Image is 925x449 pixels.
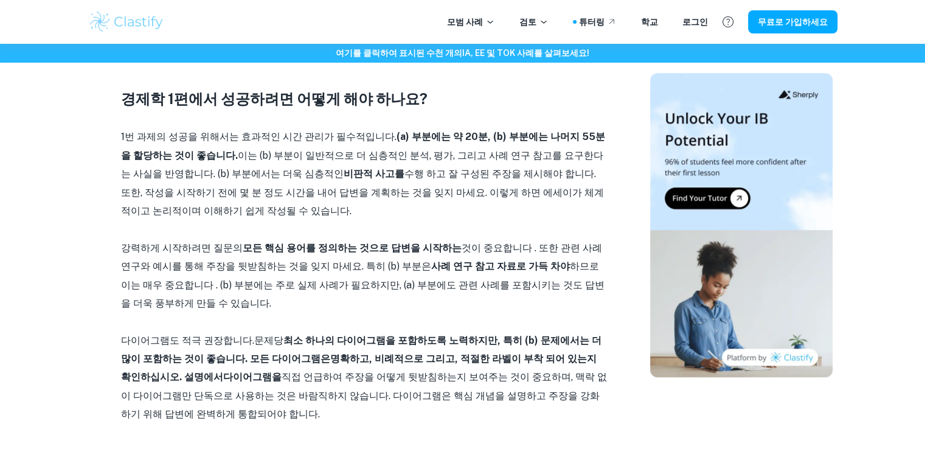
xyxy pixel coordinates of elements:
[641,17,658,27] font: 학교
[88,10,165,34] img: 클라스티파이 로고
[462,48,587,58] font: IA, EE 및 TOK 사례를 살펴보세요
[243,242,462,254] font: 모든 핵심 용어를 정의하는 것으로 답변을 시작하는
[121,335,601,364] font: 최소 하나의 다이어그램을 포함하도록 노력하지만, 특히 (b) 문제에서는 더 많이 포함하는 것이 좋습니다. 모든 다이어그램은
[121,168,604,217] font: 수행 하고 잘 구성된 주장을 제시해야 합니다. 또한, 작성을 시작하기 전에 몇 분 정도 시간을 내어 답변을 계획하는 것을 잊지 마세요. 이렇게 하면 에세이가 체계적이고 논리적...
[344,168,404,179] font: 비판적 사고를
[121,90,428,107] font: 경제학 1편에서 성공하려면 어떻게 해야 하나요?
[121,131,605,161] font: (a) 부분에는 약 20분, (b) 부분에는 나머지 55분을 할당하는 것이 좋습니다.
[121,335,254,346] font: 다이어그램도 적극 권장합니다.
[587,48,589,58] font: !
[682,15,708,29] a: 로그인
[121,353,597,383] font: 명확하고, 비례적으로 그리고, 적절한 라벨이 부착 되어 있는지 확인하십시오. 설명에서
[121,260,605,309] font: 하므로 이는 매우 중요합니다 . (b) 부분에는 주로 실제 사례가 필요하지만, (a) 부분에도 관련 사례를 포함시키는 것도 답변을 더욱 풍부하게 만들 수 있습니다.
[121,131,397,142] font: 1번 과제의 성공을 위해서는 효과적인 시간 관리가 필수적입니다.
[121,371,607,420] font: , 맥락 없이 다이어그램만 단독으로 사용하는 것은 바람직하지 않습니다. 다이어그램은 핵심 개념을 설명하고 주장을 강화하기 위해 답변에 완벽하게 통합되어야 합니다.
[650,73,833,377] img: 썸네일
[282,371,571,383] font: 직접 언급하여 주장을 어떻게 뒷받침하는지 보여주는 것이 중요하며
[748,10,837,33] button: 무료로 가입하세요
[579,15,617,29] a: 튜터링
[121,150,603,179] font: 이는 (b) 부분이 일반적으로 더 심층적인 분석, 평가, 그리고 사례 연구 참고를 요구한다는 사실을 반영합니다. (b) 부분에서는 더욱 심층적인
[718,12,738,32] button: 도움말 및 피드백
[447,17,483,27] font: 모범 사례
[641,15,658,29] a: 학교
[758,18,828,27] font: 무료로 가입하세요
[519,17,536,27] font: 검토
[121,242,243,254] font: 강력하게 시작하려면 질문의
[336,48,462,58] font: 여기를 클릭하여 표시된 수천 개의
[682,17,708,27] font: 로그인
[579,17,605,27] font: 튜터링
[223,371,282,383] font: 다이어그램을
[254,335,283,346] font: 문제당
[431,260,570,272] font: 사례 연구 참고 자료로 가득 차야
